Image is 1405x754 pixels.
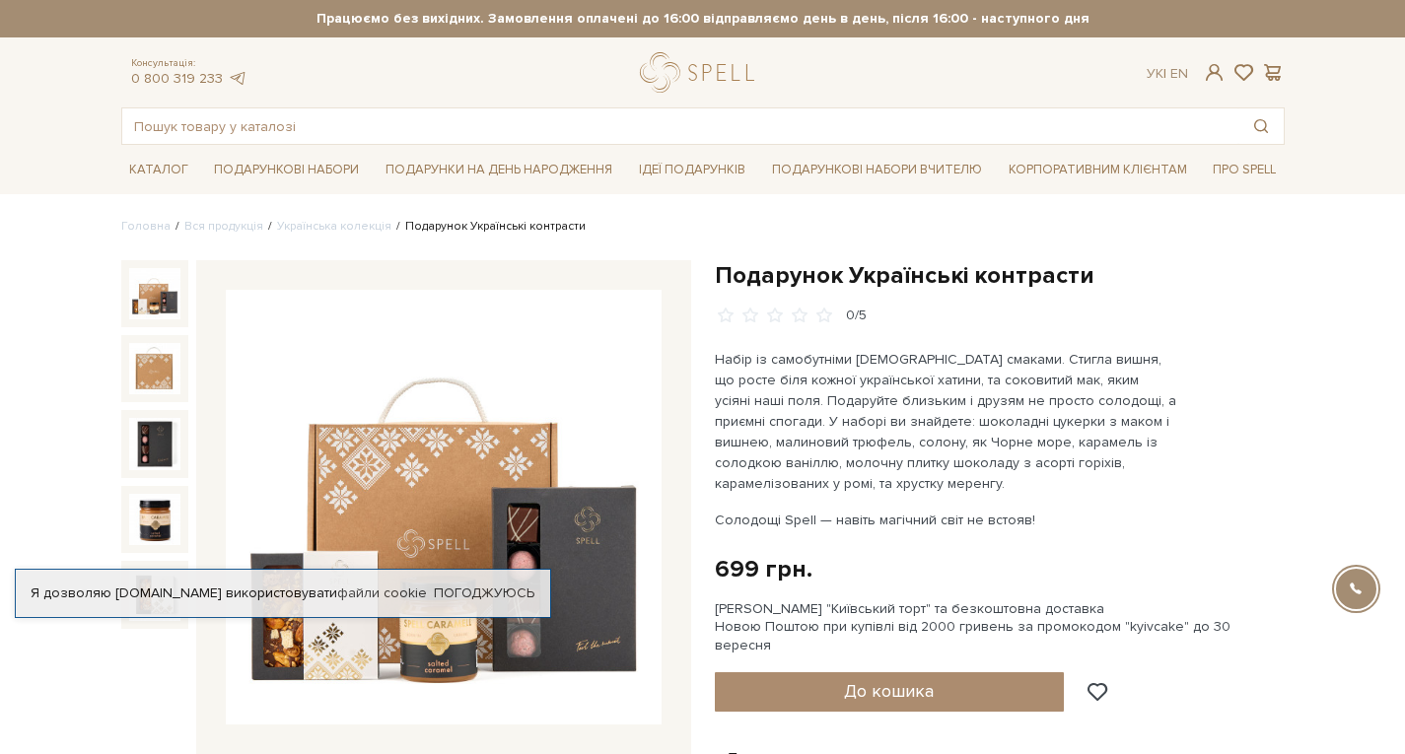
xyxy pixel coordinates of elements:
[715,260,1285,291] h1: Подарунок Українські контрасти
[846,307,867,325] div: 0/5
[129,268,180,319] img: Подарунок Українські контрасти
[715,600,1285,654] div: [PERSON_NAME] "Київський торт" та безкоштовна доставка Новою Поштою при купівлі від 2000 гривень ...
[184,219,263,234] a: Вся продукція
[206,155,367,185] a: Подарункові набори
[631,155,753,185] a: Ідеї подарунків
[1205,155,1284,185] a: Про Spell
[764,153,990,186] a: Подарункові набори Вчителю
[1147,65,1188,83] div: Ук
[715,554,812,584] div: 699 грн.
[640,52,763,93] a: logo
[715,349,1177,494] p: Набір із самобутніми [DEMOGRAPHIC_DATA] смаками. Стигла вишня, що росте біля кожної української х...
[121,10,1285,28] strong: Працюємо без вихідних. Замовлення оплачені до 16:00 відправляємо день в день, після 16:00 - насту...
[434,584,534,602] a: Погоджуюсь
[1163,65,1166,82] span: |
[131,70,223,87] a: 0 800 319 233
[378,155,620,185] a: Подарунки на День народження
[715,510,1177,530] p: Солодощі Spell — навіть магічний світ не встояв!
[226,290,662,725] img: Подарунок Українські контрасти
[121,155,196,185] a: Каталог
[844,680,934,702] span: До кошика
[129,418,180,469] img: Подарунок Українські контрасти
[228,70,247,87] a: telegram
[391,218,586,236] li: Подарунок Українські контрасти
[131,57,247,70] span: Консультація:
[122,108,1238,144] input: Пошук товару у каталозі
[121,219,171,234] a: Головна
[16,584,550,602] div: Я дозволяю [DOMAIN_NAME] використовувати
[337,584,427,601] a: файли cookie
[129,494,180,545] img: Подарунок Українські контрасти
[129,343,180,394] img: Подарунок Українські контрасти
[1001,155,1195,185] a: Корпоративним клієнтам
[277,219,391,234] a: Українська колекція
[1238,108,1284,144] button: Пошук товару у каталозі
[1170,65,1188,82] a: En
[715,672,1065,712] button: До кошика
